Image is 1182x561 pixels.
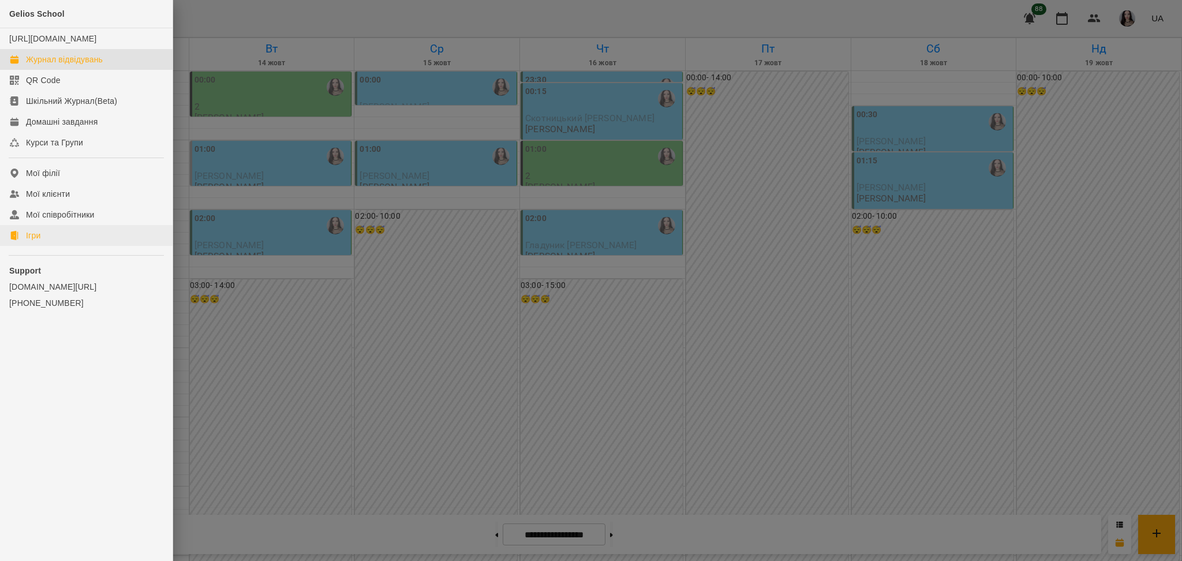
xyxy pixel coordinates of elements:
[26,209,95,220] div: Мої співробітники
[26,167,60,179] div: Мої філії
[9,297,163,309] a: [PHONE_NUMBER]
[9,265,163,276] p: Support
[26,74,61,86] div: QR Code
[26,230,40,241] div: Ігри
[26,54,103,65] div: Журнал відвідувань
[26,137,83,148] div: Курси та Групи
[26,116,98,128] div: Домашні завдання
[9,9,65,18] span: Gelios School
[9,281,163,293] a: [DOMAIN_NAME][URL]
[26,188,70,200] div: Мої клієнти
[9,34,96,43] a: [URL][DOMAIN_NAME]
[26,95,117,107] div: Шкільний Журнал(Beta)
